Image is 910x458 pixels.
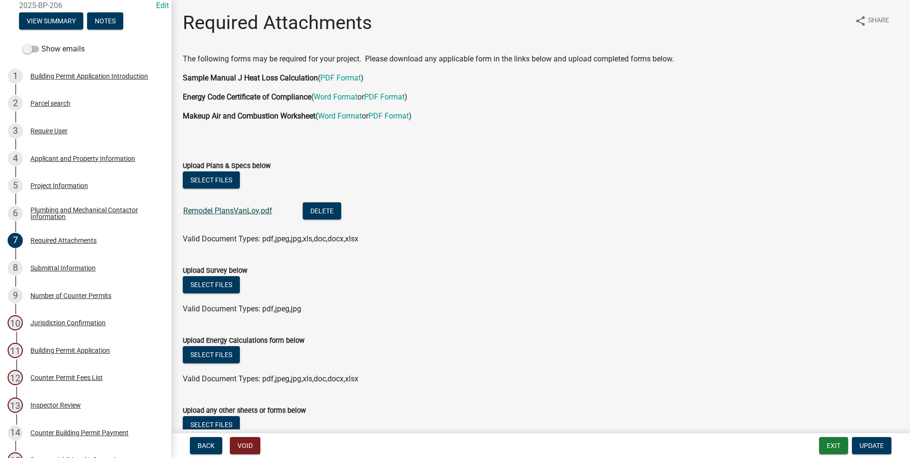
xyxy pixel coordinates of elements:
i: share [855,15,866,27]
div: 8 [8,260,23,276]
div: 2 [8,96,23,111]
div: Jurisdiction Confirmation [30,319,106,326]
a: PDF Format [320,73,361,82]
button: View Summary [19,12,83,30]
p: ( ) [183,72,899,84]
div: Number of Counter Permits [30,292,111,299]
span: Valid Document Types: pdf,jpeg,jpg [183,304,301,313]
button: Select files [183,171,240,189]
div: 1 [8,69,23,84]
wm-modal-confirm: Delete Document [303,207,341,216]
div: Require User [30,128,68,134]
button: Void [230,437,260,454]
div: 10 [8,315,23,330]
button: Notes [87,12,123,30]
a: Remodel PlansVanLoy.pdf [183,206,272,215]
a: Word Format [318,111,362,120]
p: ( or ) [183,91,899,103]
span: Valid Document Types: pdf,jpeg,jpg,xls,doc,docx,xlsx [183,374,358,383]
span: 2025-BP-206 [19,1,152,10]
label: Upload any other sheets or forms below [183,408,306,414]
div: Plumbing and Mechanical Contactor Information [30,207,156,220]
button: shareShare [847,11,897,30]
div: 12 [8,370,23,385]
div: Inspector Review [30,402,81,408]
button: Exit [819,437,848,454]
strong: Energy Code Certificate of Compliance [183,92,311,101]
label: Upload Energy Calculations form below [183,338,305,344]
div: 3 [8,123,23,139]
wm-modal-confirm: Edit Application Number [156,1,169,10]
wm-modal-confirm: Notes [87,18,123,25]
a: PDF Format [368,111,409,120]
div: Required Attachments [30,237,97,244]
div: 7 [8,233,23,248]
button: Delete [303,202,341,219]
button: Back [190,437,222,454]
div: 9 [8,288,23,303]
div: Submittal Information [30,265,96,271]
label: Upload Plans & Specs below [183,163,271,169]
div: Building Permit Application [30,347,110,354]
div: 13 [8,398,23,413]
a: Word Format [314,92,357,101]
div: 5 [8,178,23,193]
div: 11 [8,343,23,358]
label: Show emails [23,43,85,55]
button: Select files [183,416,240,433]
span: Back [198,442,215,449]
p: The following forms may be required for your project. Please download any applicable form in the ... [183,53,899,65]
strong: Makeup Air and Combustion Worksheet [183,111,316,120]
div: Counter Building Permit Payment [30,429,129,436]
p: ( or ) [183,110,899,122]
div: 6 [8,206,23,221]
strong: Sample Manual J Heat Loss Calculation [183,73,318,82]
div: Building Permit Application Introduction [30,73,148,80]
wm-modal-confirm: Summary [19,18,83,25]
h1: Required Attachments [183,11,372,34]
div: 14 [8,425,23,440]
span: Share [868,15,889,27]
div: Project Information [30,182,88,189]
span: Valid Document Types: pdf,jpeg,jpg,xls,doc,docx,xlsx [183,234,358,243]
a: PDF Format [364,92,405,101]
div: Applicant and Property Information [30,155,135,162]
button: Select files [183,346,240,363]
button: Select files [183,276,240,293]
a: Edit [156,1,169,10]
div: 4 [8,151,23,166]
div: Counter Permit Fees List [30,374,103,381]
label: Upload Survey below [183,268,247,274]
button: Update [852,437,891,454]
span: Update [860,442,884,449]
div: Parcel search [30,100,70,107]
